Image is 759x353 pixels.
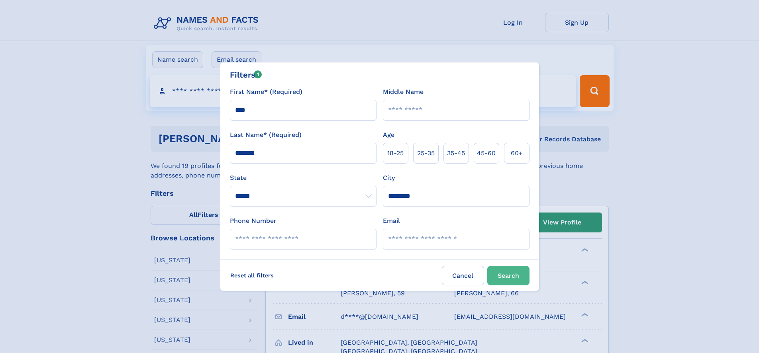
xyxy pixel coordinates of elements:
[383,216,400,226] label: Email
[383,130,394,140] label: Age
[383,87,424,97] label: Middle Name
[447,148,465,158] span: 35‑45
[511,148,523,158] span: 60+
[442,266,484,285] label: Cancel
[230,130,302,140] label: Last Name* (Required)
[383,173,395,183] label: City
[417,148,435,158] span: 25‑35
[230,69,262,81] div: Filters
[230,173,377,183] label: State
[230,216,277,226] label: Phone Number
[230,87,302,97] label: First Name* (Required)
[225,266,279,285] label: Reset all filters
[477,148,496,158] span: 45‑60
[387,148,404,158] span: 18‑25
[487,266,530,285] button: Search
